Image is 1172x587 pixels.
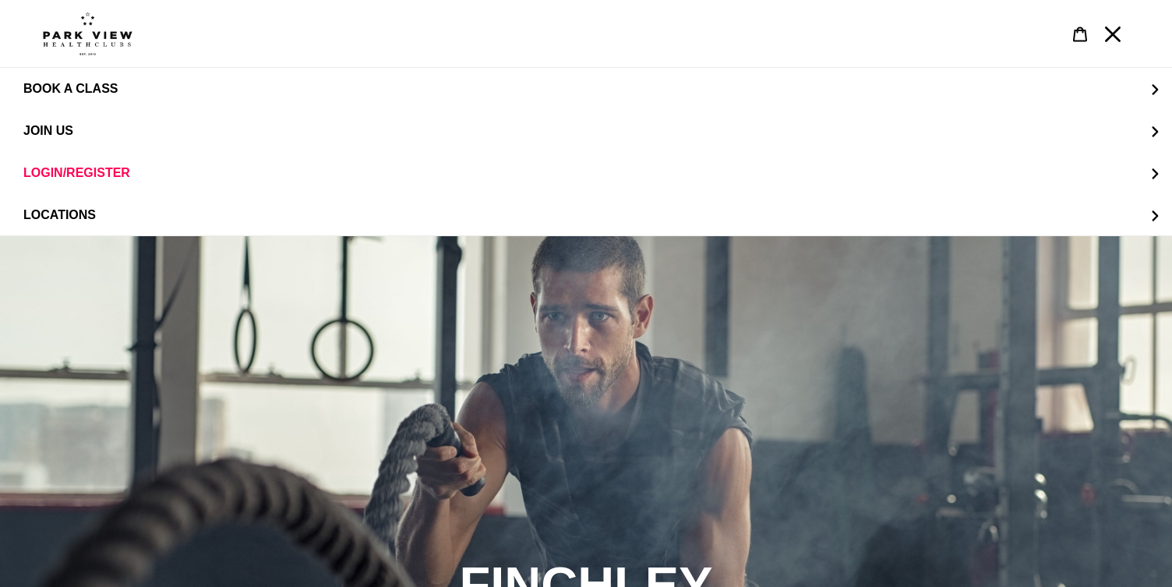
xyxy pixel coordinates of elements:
span: JOIN US [23,124,73,138]
button: Menu [1096,17,1129,51]
img: Park view health clubs is a gym near you. [43,12,132,55]
span: LOCATIONS [23,208,96,221]
span: LOGIN/REGISTER [23,166,130,180]
span: BOOK A CLASS [23,82,118,96]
